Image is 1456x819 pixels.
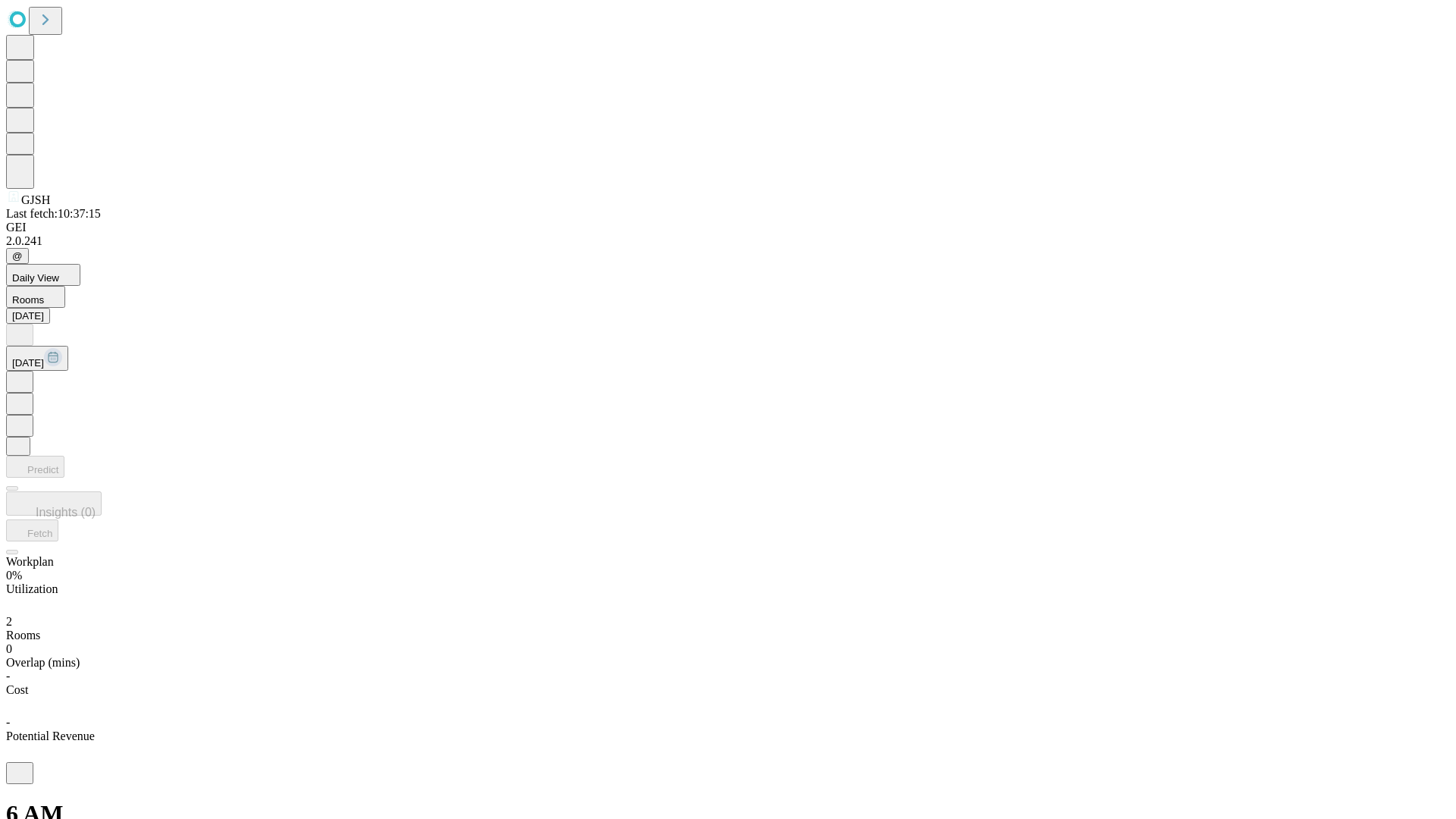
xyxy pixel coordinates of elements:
span: 0% [6,569,22,582]
span: 0 [6,642,12,655]
span: GJSH [21,193,50,206]
span: Insights (0) [36,506,96,519]
button: Fetch [6,519,58,541]
span: Overlap (mins) [6,656,80,669]
button: [DATE] [6,346,68,371]
button: [DATE] [6,308,50,324]
button: Rooms [6,286,65,308]
span: Workplan [6,555,54,568]
button: @ [6,248,29,264]
button: Insights (0) [6,491,102,516]
button: Predict [6,456,64,478]
span: @ [12,250,23,262]
button: Daily View [6,264,80,286]
div: GEI [6,221,1450,234]
div: 2.0.241 [6,234,1450,248]
span: Rooms [6,629,40,642]
span: Last fetch: 10:37:15 [6,207,101,220]
span: - [6,716,10,729]
span: Cost [6,683,28,696]
span: Utilization [6,582,58,595]
span: 2 [6,615,12,628]
span: Daily View [12,272,59,284]
span: Potential Revenue [6,730,95,742]
span: Rooms [12,294,44,306]
span: - [6,670,10,682]
span: [DATE] [12,357,44,369]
